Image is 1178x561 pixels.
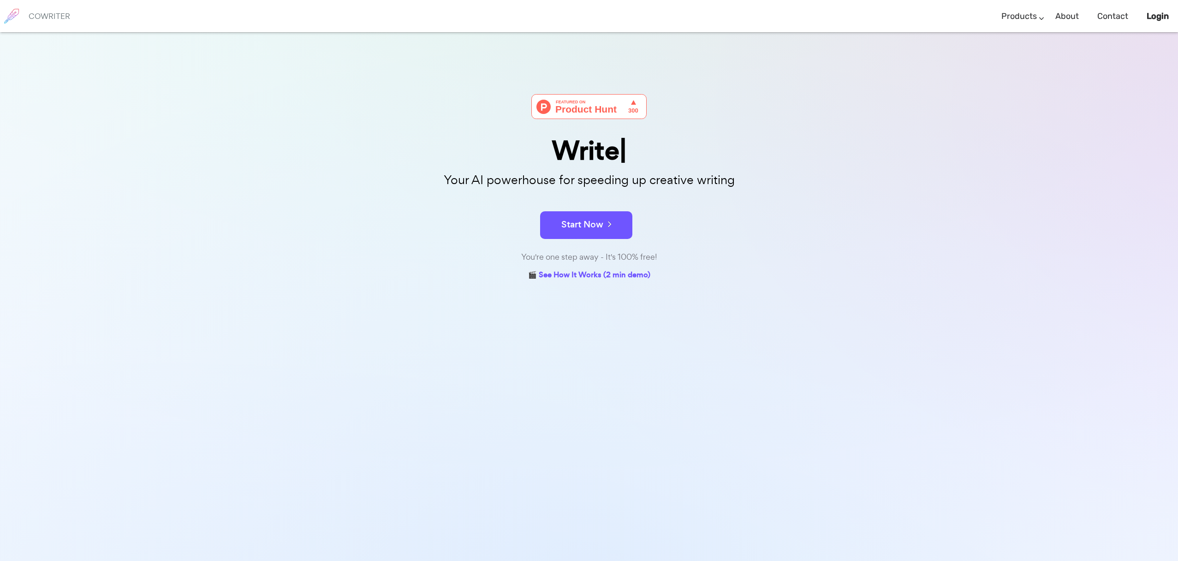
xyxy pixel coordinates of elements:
[528,269,650,283] a: 🎬 See How It Works (2 min demo)
[540,211,632,239] button: Start Now
[531,94,647,119] img: Cowriter - Your AI buddy for speeding up creative writing | Product Hunt
[1097,3,1128,30] a: Contact
[1001,3,1037,30] a: Products
[1147,11,1169,21] b: Login
[1147,3,1169,30] a: Login
[1055,3,1079,30] a: About
[358,251,820,264] div: You're one step away - It's 100% free!
[358,137,820,164] div: Write
[358,170,820,190] p: Your AI powerhouse for speeding up creative writing
[29,12,70,20] h6: COWRITER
